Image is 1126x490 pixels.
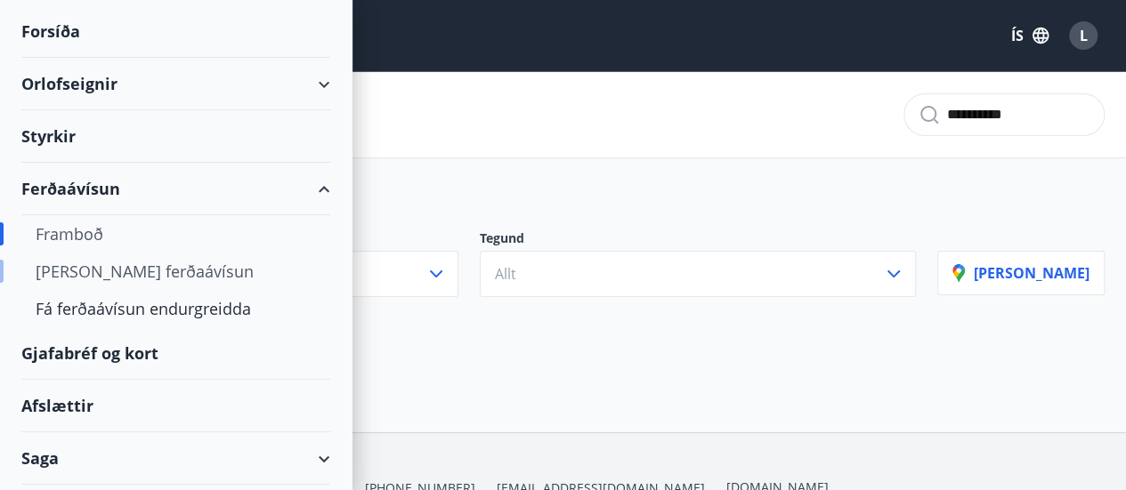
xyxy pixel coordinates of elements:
div: Orlofseignir [21,58,330,110]
button: [PERSON_NAME] [937,251,1105,295]
span: L [1080,26,1088,45]
div: [PERSON_NAME] ferðaávísun [36,253,316,290]
span: Allt [495,264,516,284]
div: Framboð [36,215,316,253]
button: ÍS [1001,20,1058,52]
div: Ferðaávísun [21,163,330,215]
div: Saga [21,432,330,485]
div: Forsíða [21,5,330,58]
button: Allt [480,251,917,297]
p: [PERSON_NAME] [952,263,1090,283]
div: Styrkir [21,110,330,163]
p: Tegund [480,229,917,251]
button: L [1062,14,1105,57]
div: Fá ferðaávísun endurgreidda [36,290,316,327]
div: Gjafabréf og kort [21,327,330,380]
div: Afslættir [21,380,330,432]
